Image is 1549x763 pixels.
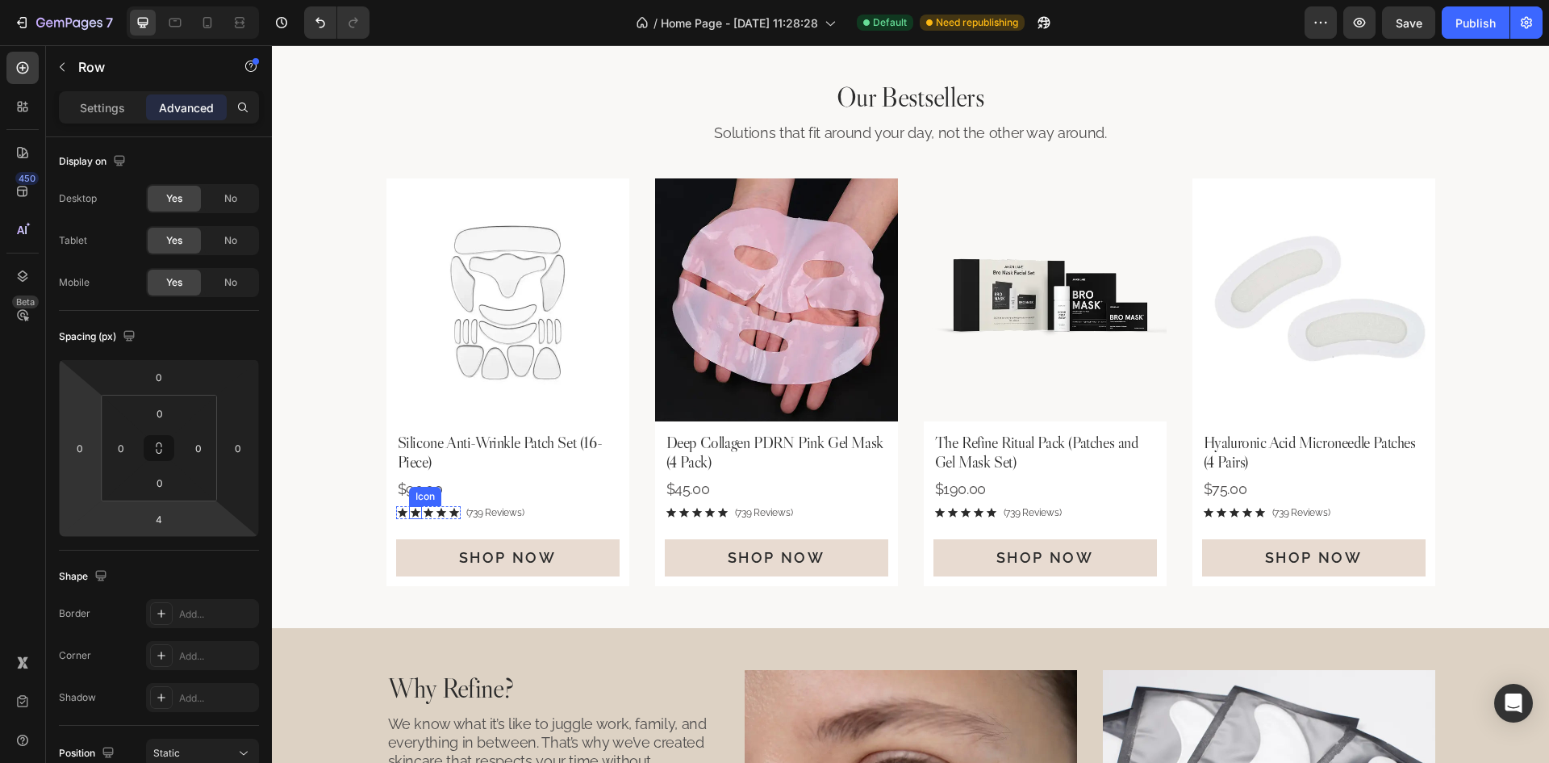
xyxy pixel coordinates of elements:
span: No [224,191,237,206]
span: No [224,233,237,248]
div: Border [59,606,90,621]
div: Shadow [59,690,96,705]
input: 4 [143,507,175,531]
span: Save [1396,16,1422,30]
button: Shop Now [930,494,1154,531]
p: We know what it’s like to juggle work, family, and everything in between. That’s why we’ve create... [116,669,445,745]
p: (739 Reviews) [1000,461,1058,475]
div: Spacing (px) [59,326,139,348]
div: Publish [1455,15,1496,31]
div: Add... [179,691,255,706]
span: Yes [166,191,182,206]
a: Deep Collagen PDRN Pink Gel Mask (4 Pack) [383,133,626,376]
div: Add... [179,607,255,622]
button: 7 [6,6,120,39]
button: Publish [1442,6,1509,39]
span: Static [153,747,180,759]
span: Need republishing [936,15,1018,30]
a: Hyaluronic Acid Microneedle Patches (4 Pairs) [921,133,1163,376]
div: Shop Now [724,503,821,522]
h2: Deep Collagen PDRN Pink Gel Mask (4 Pack) [393,386,616,428]
span: Yes [166,275,182,290]
div: Beta [12,296,39,308]
div: Shop Now [456,503,553,522]
div: Add... [179,649,255,664]
span: Home Page - [DATE] 11:28:28 [661,15,818,31]
p: Advanced [159,99,214,116]
div: Undo/Redo [304,6,370,39]
a: The Refine Ritual Pack (Patches and Gel Mask Set) [652,133,895,376]
h2: The Refine Ritual Pack (Patches and Gel Mask Set) [662,386,885,428]
div: $190.00 [662,433,885,455]
iframe: Design area [272,45,1549,763]
div: Desktop [59,191,97,206]
span: / [653,15,658,31]
input: 0px [144,471,176,495]
p: (739 Reviews) [463,461,521,475]
button: Shop Now [662,494,885,531]
p: (739 Reviews) [732,461,790,475]
h2: Hyaluronic Acid Microneedle Patches (4 Pairs) [930,386,1154,428]
span: Yes [166,233,182,248]
p: Row [78,57,215,77]
div: $45.00 [393,433,616,455]
h2: Why Refine? [115,625,447,661]
div: Shop Now [993,503,1090,522]
div: 450 [15,172,39,185]
input: 0 [68,436,92,460]
input: 0 [226,436,250,460]
div: Tablet [59,233,87,248]
div: Open Intercom Messenger [1494,684,1533,723]
button: Shop Now [393,494,616,531]
input: 0px [144,401,176,426]
p: 7 [106,13,113,32]
input: 0px [109,436,133,460]
div: $75.00 [930,433,1154,455]
span: Default [873,15,907,30]
div: Display on [59,151,129,173]
div: Shape [59,566,111,588]
span: No [224,275,237,290]
input: 0 [143,365,175,389]
p: Settings [80,99,125,116]
div: Corner [59,648,91,663]
button: Save [1382,6,1435,39]
div: Mobile [59,275,90,290]
input: 0px [186,436,211,460]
